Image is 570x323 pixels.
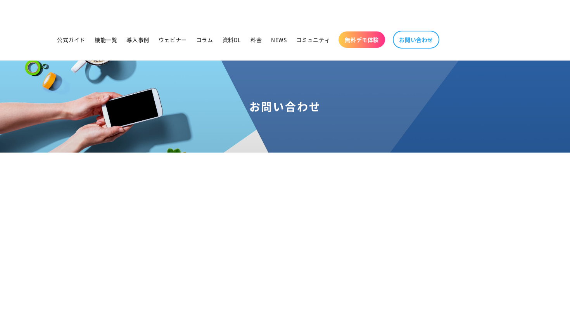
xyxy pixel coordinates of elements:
span: 料金 [250,36,262,43]
span: 導入事例 [126,36,149,43]
span: コラム [196,36,213,43]
a: 料金 [246,31,266,48]
span: 機能一覧 [95,36,117,43]
span: お問い合わせ [399,36,433,43]
a: お問い合わせ [393,31,439,49]
a: NEWS [266,31,291,48]
span: NEWS [271,36,287,43]
a: ウェビナー [154,31,192,48]
a: 導入事例 [122,31,154,48]
a: 機能一覧 [90,31,122,48]
span: 公式ガイド [57,36,85,43]
a: コミュニティ [292,31,335,48]
a: 公式ガイド [52,31,90,48]
span: コミュニティ [296,36,330,43]
a: コラム [192,31,218,48]
a: 資料DL [218,31,246,48]
span: ウェビナー [159,36,187,43]
a: 無料デモ体験 [339,31,385,48]
span: 資料DL [223,36,241,43]
span: 無料デモ体験 [345,36,379,43]
h1: お問い合わせ [9,99,561,113]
